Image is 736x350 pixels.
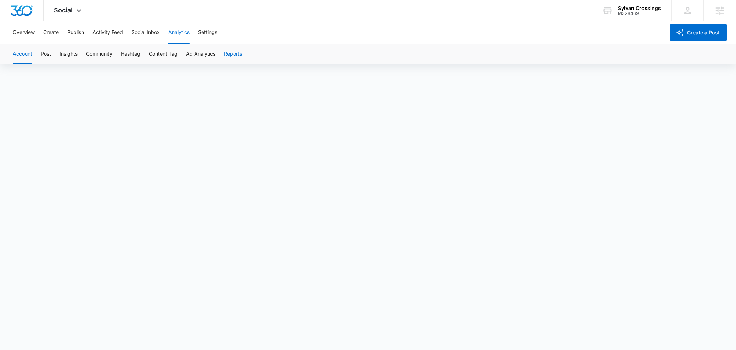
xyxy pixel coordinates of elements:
[618,5,661,11] div: account name
[54,6,73,14] span: Social
[186,44,215,64] button: Ad Analytics
[149,44,178,64] button: Content Tag
[43,21,59,44] button: Create
[92,21,123,44] button: Activity Feed
[224,44,242,64] button: Reports
[41,44,51,64] button: Post
[198,21,217,44] button: Settings
[618,11,661,16] div: account id
[60,44,78,64] button: Insights
[131,21,160,44] button: Social Inbox
[670,24,727,41] button: Create a Post
[168,21,190,44] button: Analytics
[67,21,84,44] button: Publish
[86,44,112,64] button: Community
[13,21,35,44] button: Overview
[13,44,32,64] button: Account
[121,44,140,64] button: Hashtag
